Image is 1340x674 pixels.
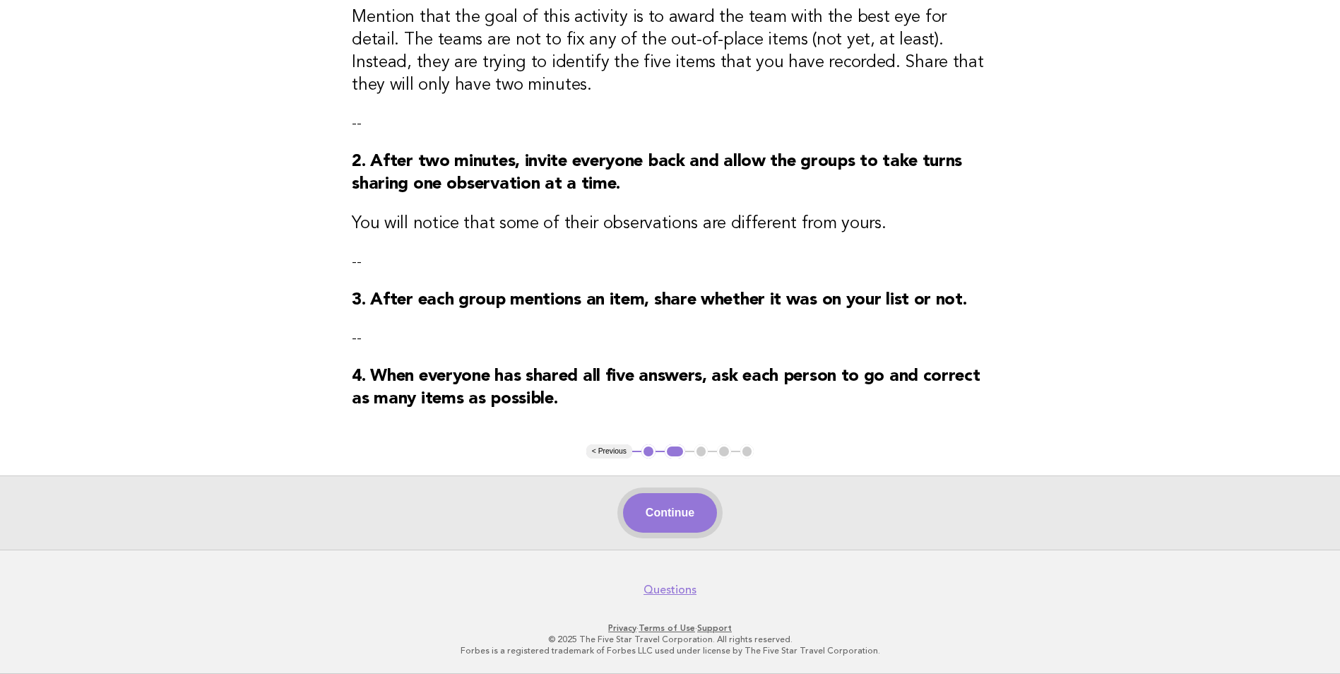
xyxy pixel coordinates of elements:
p: Forbes is a registered trademark of Forbes LLC used under license by The Five Star Travel Corpora... [238,645,1103,656]
p: © 2025 The Five Star Travel Corporation. All rights reserved. [238,634,1103,645]
button: 2 [665,444,685,459]
button: Continue [623,493,717,533]
strong: 4. When everyone has shared all five answers, ask each person to go and correct as many items as ... [352,368,980,408]
a: Privacy [608,623,636,633]
h3: Mention that the goal of this activity is to award the team with the best eye for detail. The tea... [352,6,988,97]
strong: 3. After each group mentions an item, share whether it was on your list or not. [352,292,966,309]
a: Questions [644,583,696,597]
button: 1 [641,444,656,459]
a: Support [697,623,732,633]
h3: You will notice that some of their observations are different from yours. [352,213,988,235]
p: -- [352,114,988,134]
p: -- [352,252,988,272]
p: -- [352,329,988,348]
a: Terms of Use [639,623,695,633]
p: · · [238,622,1103,634]
button: < Previous [586,444,632,459]
strong: 2. After two minutes, invite everyone back and allow the groups to take turns sharing one observa... [352,153,962,193]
